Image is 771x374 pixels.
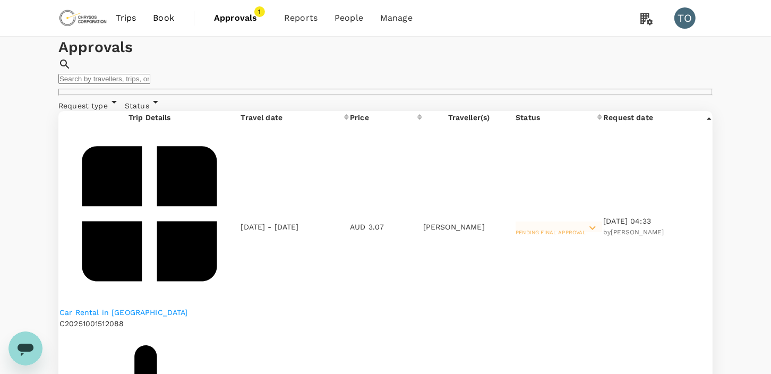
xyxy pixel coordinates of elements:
[59,112,239,123] p: Trip Details
[516,229,586,235] span: Pending final approval
[59,307,239,318] a: Car Rental in [GEOGRAPHIC_DATA]
[350,222,422,232] p: AUD 3.07
[125,96,162,111] div: Status
[423,112,515,123] p: Traveller(s)
[350,112,369,123] div: Price
[335,12,363,24] span: People
[380,12,413,24] span: Manage
[603,228,664,236] span: by
[59,319,124,328] span: C20251001512088
[284,12,318,24] span: Reports
[116,12,136,24] span: Trips
[58,74,150,84] input: Search by travellers, trips, or destination
[58,96,121,111] div: Request type
[254,6,265,17] span: 1
[674,7,696,29] div: TO
[516,112,540,123] div: Status
[603,216,712,226] p: [DATE] 04:33
[58,6,107,30] img: Chrysos Corporation
[516,222,602,232] div: Pending final approval
[241,222,298,232] p: [DATE] - [DATE]
[58,101,108,110] span: Request type
[125,101,149,110] span: Status
[603,112,653,123] div: Request date
[241,112,282,123] div: Travel date
[153,12,174,24] span: Book
[58,37,713,58] h1: Approvals
[214,12,267,24] span: Approvals
[611,228,664,236] span: [PERSON_NAME]
[423,222,515,232] p: [PERSON_NAME]
[8,331,42,365] iframe: Button to launch messaging window, conversation in progress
